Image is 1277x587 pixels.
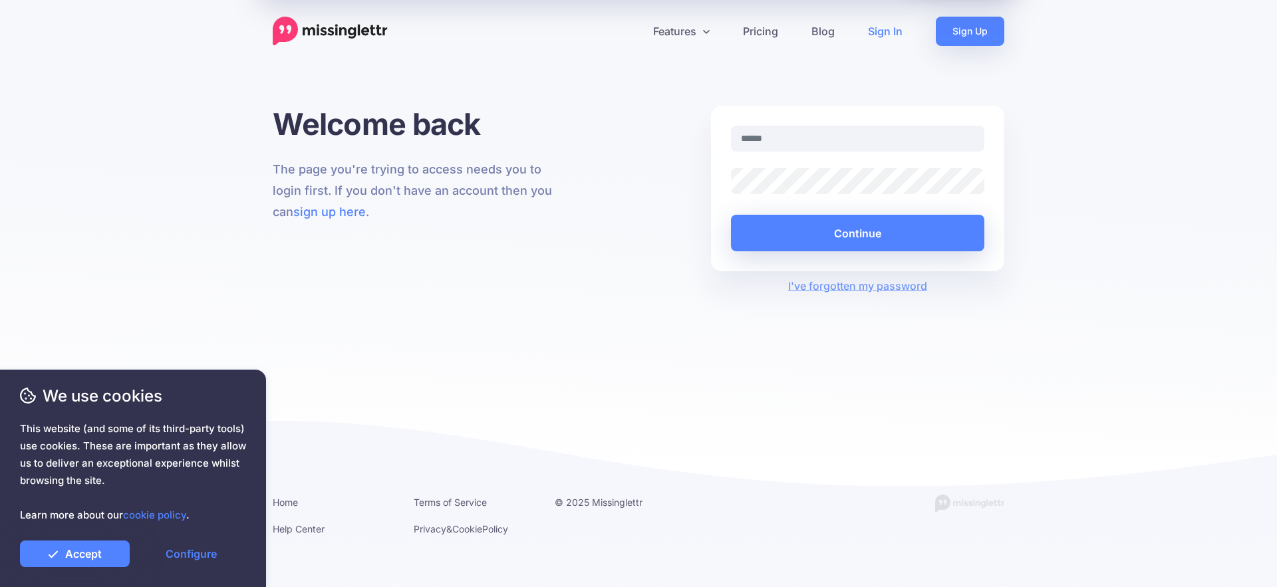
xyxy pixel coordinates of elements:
h1: Welcome back [273,106,566,142]
span: We use cookies [20,384,246,408]
a: Configure [136,540,246,567]
a: Sign In [851,17,919,46]
a: Cookie [452,523,482,534]
span: This website (and some of its third-party tools) use cookies. These are important as they allow u... [20,420,246,524]
a: Features [637,17,726,46]
a: Sign Up [936,17,1004,46]
a: I've forgotten my password [788,279,927,293]
a: Blog [795,17,851,46]
button: Continue [731,215,984,251]
li: © 2025 Missinglettr [555,494,676,511]
a: cookie policy [123,509,186,521]
a: Accept [20,540,130,567]
li: & Policy [414,521,535,537]
a: sign up here [293,205,366,219]
a: Privacy [414,523,446,534]
p: The page you're trying to access needs you to login first. If you don't have an account then you ... [273,159,566,223]
a: Pricing [726,17,795,46]
a: Help Center [273,523,325,534]
a: Terms of Service [414,497,487,508]
a: Home [273,497,298,508]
